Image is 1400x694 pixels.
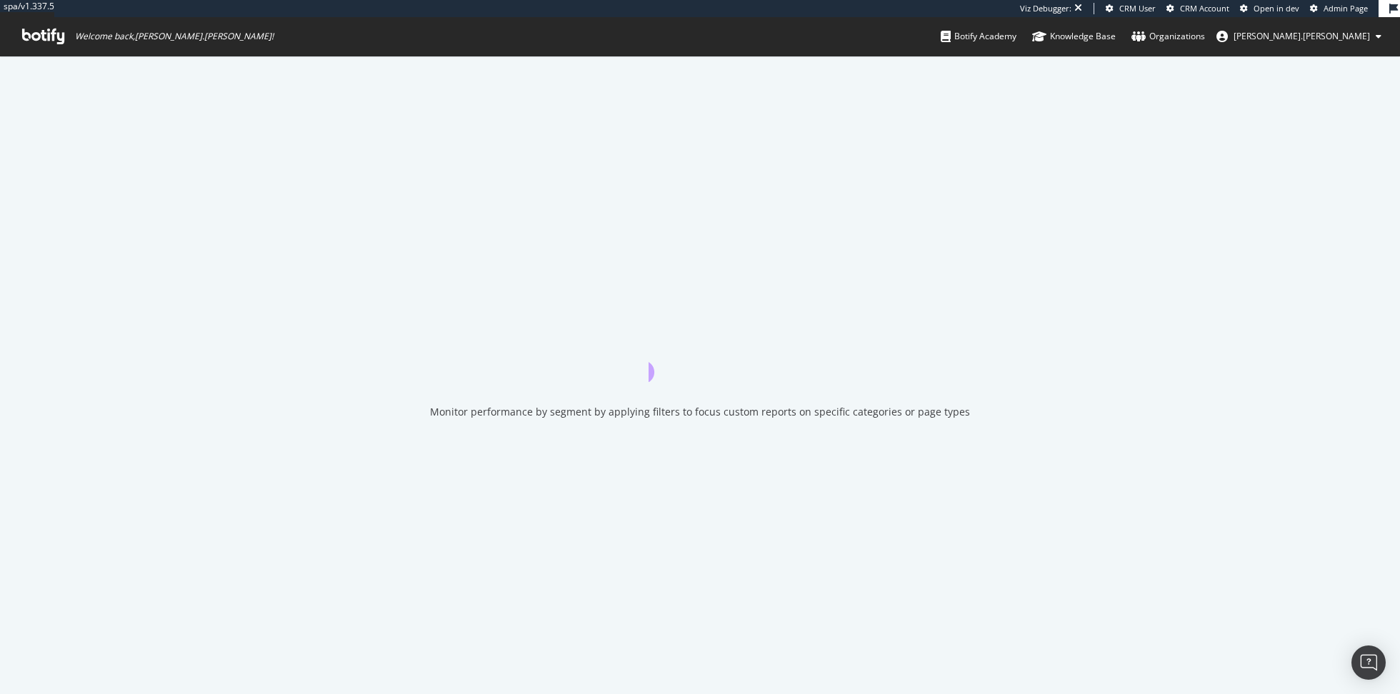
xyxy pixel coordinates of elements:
[1254,3,1299,14] span: Open in dev
[1180,3,1229,14] span: CRM Account
[1032,17,1116,56] a: Knowledge Base
[1020,3,1071,14] div: Viz Debugger:
[1205,25,1393,48] button: [PERSON_NAME].[PERSON_NAME]
[941,17,1016,56] a: Botify Academy
[1166,3,1229,14] a: CRM Account
[649,331,751,382] div: animation
[1131,17,1205,56] a: Organizations
[1234,30,1370,42] span: ryan.flanagan
[1106,3,1156,14] a: CRM User
[1032,29,1116,44] div: Knowledge Base
[1324,3,1368,14] span: Admin Page
[941,29,1016,44] div: Botify Academy
[1351,645,1386,680] div: Open Intercom Messenger
[1240,3,1299,14] a: Open in dev
[1310,3,1368,14] a: Admin Page
[75,31,274,42] span: Welcome back, [PERSON_NAME].[PERSON_NAME] !
[1119,3,1156,14] span: CRM User
[1131,29,1205,44] div: Organizations
[430,405,970,419] div: Monitor performance by segment by applying filters to focus custom reports on specific categories...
